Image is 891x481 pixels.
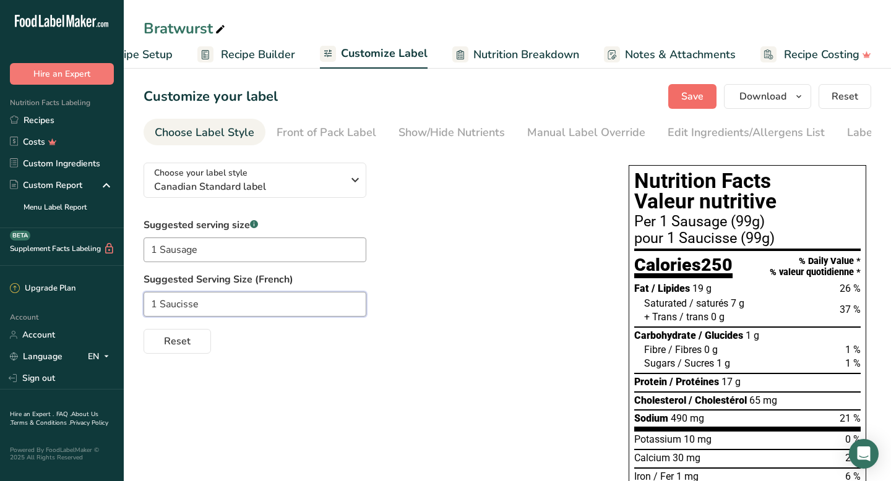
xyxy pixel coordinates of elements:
button: Reset [144,329,211,354]
a: Hire an Expert . [10,410,54,419]
span: Reset [164,334,191,349]
span: 2 % [845,452,861,464]
span: Calcium [634,452,670,464]
span: Recipe Setup [105,46,173,63]
span: 30 mg [673,452,700,464]
span: / Cholestérol [689,394,747,406]
span: 1 % [845,344,861,355]
a: Terms & Conditions . [11,419,70,427]
span: 17 g [721,376,741,388]
span: Canadian Standard label [154,179,343,194]
span: / trans [679,311,708,323]
span: / Protéines [669,376,719,388]
span: Recipe Costing [784,46,859,63]
span: 0 g [704,344,718,355]
span: Potassium [634,433,681,445]
span: / Sucres [678,357,714,369]
div: Upgrade Plan [10,283,75,295]
div: % Daily Value * % valeur quotidienne * [770,256,861,278]
div: Custom Report [10,179,82,192]
div: BETA [10,231,30,240]
label: Suggested Serving Size (French) [144,272,604,287]
span: Fat [634,283,649,294]
h1: Nutrition Facts Valeur nutritive [634,171,861,212]
div: Powered By FoodLabelMaker © 2025 All Rights Reserved [10,446,114,461]
span: 490 mg [671,412,704,424]
span: 1 g [746,330,759,341]
a: FAQ . [56,410,71,419]
div: Edit Ingredients/Allergens List [668,124,825,141]
span: Saturated [644,297,687,309]
span: Reset [832,89,858,104]
a: About Us . [10,410,98,427]
a: Recipe Setup [82,41,173,69]
div: Bratwurst [144,17,228,40]
span: / Glucides [699,330,743,341]
a: Customize Label [320,40,428,69]
span: 0 g [711,311,725,323]
span: Customize Label [341,45,428,62]
span: Cholesterol [634,394,686,406]
span: 26 % [840,283,861,294]
a: Recipe Builder [197,41,295,69]
div: Choose Label Style [155,124,254,141]
span: 65 mg [749,394,777,406]
div: Open Intercom Messenger [849,439,879,469]
span: Recipe Builder [221,46,295,63]
span: 37 % [840,304,861,315]
span: / saturés [689,297,728,309]
button: Hire an Expert [10,63,114,85]
span: 10 mg [684,433,712,445]
div: Front of Pack Label [277,124,376,141]
span: + Trans [644,311,677,323]
button: Save [668,84,717,109]
a: Privacy Policy [70,419,108,427]
div: EN [88,349,114,364]
span: Sodium [634,412,668,424]
div: pour 1 Saucisse (99g) [634,231,861,246]
span: Protein [634,376,667,388]
button: Reset [819,84,871,109]
span: Sugars [644,357,675,369]
h1: Customize your label [144,87,278,107]
span: 19 g [692,283,712,294]
span: Save [681,89,704,104]
span: 1 % [845,357,861,369]
span: 7 g [731,297,744,309]
span: Fibre [644,344,666,355]
span: Carbohydrate [634,330,696,341]
span: 0 % [845,433,861,445]
span: Choose your label style [154,166,247,179]
label: Suggested serving size [144,218,366,232]
span: Download [739,89,786,104]
a: Recipe Costing [760,41,871,69]
span: 250 [701,254,733,275]
div: Calories [634,256,733,279]
div: Per 1 Sausage (99g) [634,215,861,229]
span: / Fibres [668,344,702,355]
a: Language [10,346,62,367]
span: Notes & Attachments [625,46,736,63]
span: 21 % [840,412,861,424]
span: 1 g [717,357,730,369]
span: Nutrition Breakdown [473,46,579,63]
div: Manual Label Override [527,124,645,141]
span: / Lipides [652,283,690,294]
button: Choose your label style Canadian Standard label [144,163,366,198]
a: Notes & Attachments [604,41,736,69]
div: Show/Hide Nutrients [398,124,505,141]
button: Download [724,84,811,109]
a: Nutrition Breakdown [452,41,579,69]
